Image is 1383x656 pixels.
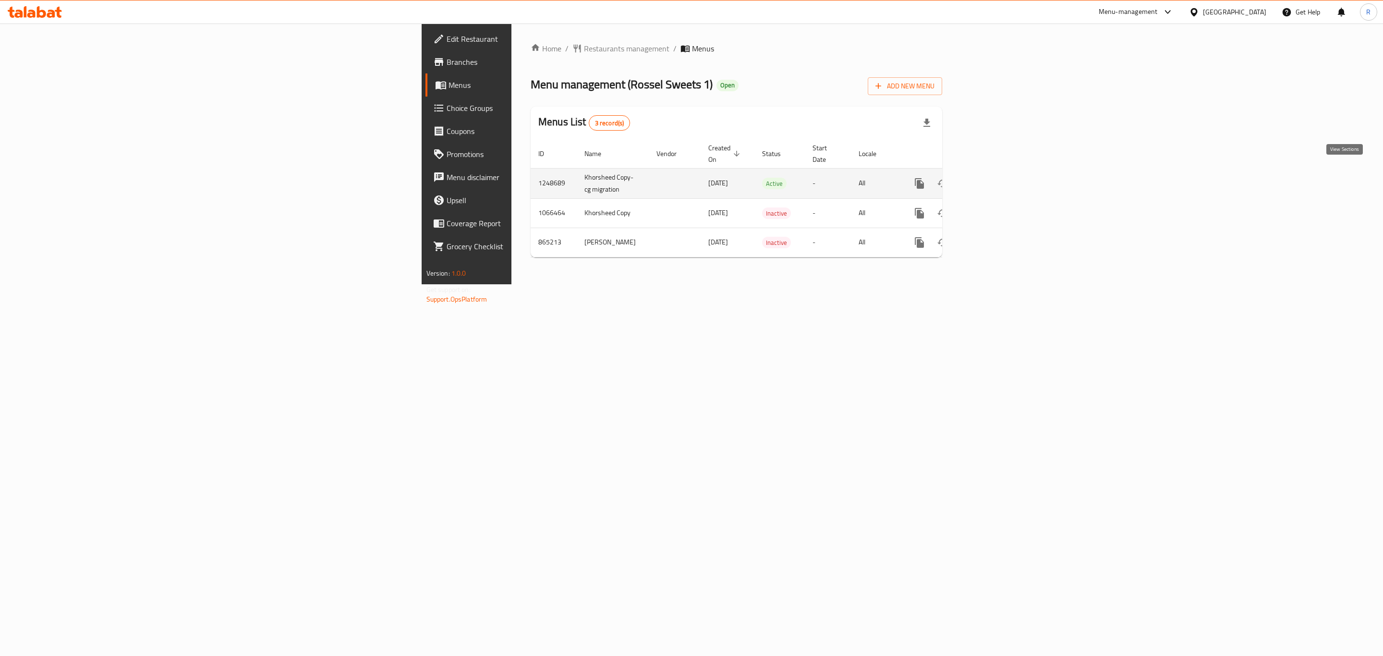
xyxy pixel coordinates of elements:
[851,168,900,198] td: All
[447,194,645,206] span: Upsell
[447,56,645,68] span: Branches
[447,241,645,252] span: Grocery Checklist
[425,143,653,166] a: Promotions
[426,293,487,305] a: Support.OpsPlatform
[931,172,954,195] button: Change Status
[908,231,931,254] button: more
[805,198,851,228] td: -
[915,111,938,134] div: Export file
[851,228,900,257] td: All
[538,148,557,159] span: ID
[589,115,631,131] div: Total records count
[805,228,851,257] td: -
[426,283,471,296] span: Get support on:
[762,208,791,219] span: Inactive
[762,148,793,159] span: Status
[908,172,931,195] button: more
[875,80,934,92] span: Add New Menu
[451,267,466,279] span: 1.0.0
[931,202,954,225] button: Change Status
[708,142,743,165] span: Created On
[692,43,714,54] span: Menus
[908,202,931,225] button: more
[531,43,942,54] nav: breadcrumb
[656,148,689,159] span: Vendor
[931,231,954,254] button: Change Status
[1366,7,1371,17] span: R
[900,139,1008,169] th: Actions
[1203,7,1266,17] div: [GEOGRAPHIC_DATA]
[868,77,942,95] button: Add New Menu
[762,178,787,189] span: Active
[449,79,645,91] span: Menus
[589,119,630,128] span: 3 record(s)
[447,102,645,114] span: Choice Groups
[447,171,645,183] span: Menu disclaimer
[708,177,728,189] span: [DATE]
[447,125,645,137] span: Coupons
[425,73,653,97] a: Menus
[584,148,614,159] span: Name
[425,120,653,143] a: Coupons
[425,212,653,235] a: Coverage Report
[673,43,677,54] li: /
[447,33,645,45] span: Edit Restaurant
[762,237,791,248] span: Inactive
[425,235,653,258] a: Grocery Checklist
[708,236,728,248] span: [DATE]
[708,207,728,219] span: [DATE]
[425,27,653,50] a: Edit Restaurant
[425,166,653,189] a: Menu disclaimer
[426,267,450,279] span: Version:
[538,115,630,131] h2: Menus List
[762,207,791,219] div: Inactive
[805,168,851,198] td: -
[447,148,645,160] span: Promotions
[813,142,839,165] span: Start Date
[859,148,889,159] span: Locale
[425,189,653,212] a: Upsell
[425,50,653,73] a: Branches
[1099,6,1158,18] div: Menu-management
[531,139,1008,257] table: enhanced table
[716,80,739,91] div: Open
[447,218,645,229] span: Coverage Report
[425,97,653,120] a: Choice Groups
[716,81,739,89] span: Open
[851,198,900,228] td: All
